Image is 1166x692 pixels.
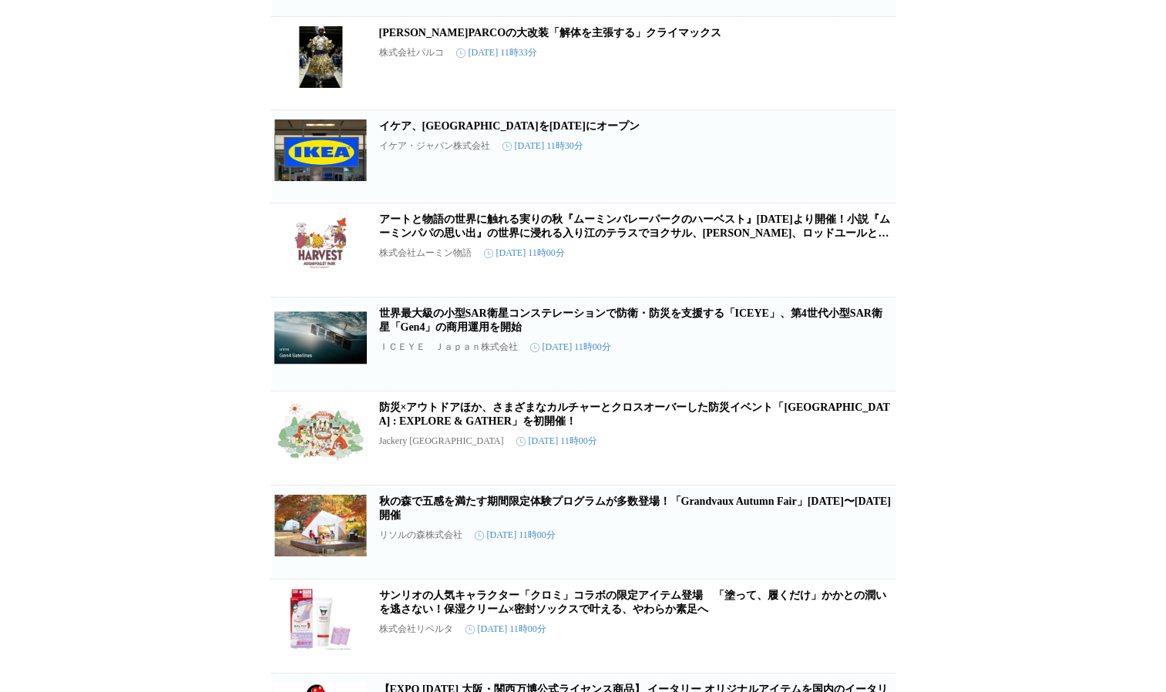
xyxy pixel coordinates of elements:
img: サンリオの人気キャラクター「クロミ」コラボの限定アイテム登場 「塗って、履くだけ」かかとの潤いを逃さない！保湿クリーム×密封ソックスで叶える、やわらか素足へ [274,589,367,650]
time: [DATE] 11時30分 [502,139,583,153]
a: 秋の森で五感を満たす期間限定体験プログラムが多数登場！「Grandvaux Autumn Fair」[DATE]〜[DATE]開催 [379,495,892,521]
img: 世界最大級の小型SAR衛星コンステレーションで防衛・防災を支援する「ICEYE」、第4世代小型SAR衛星「Gen4」の商用運用を開始 [274,307,367,368]
time: [DATE] 11時00分 [475,529,556,542]
a: 世界最大級の小型SAR衛星コンステレーションで防衛・防災を支援する「ICEYE」、第4世代小型SAR衛星「Gen4」の商用運用を開始 [379,307,882,333]
a: 防災×アウトドアほか、さまざまなカルチャーとクロスオーバーした防災イベント「[GEOGRAPHIC_DATA] : EXPLORE & GATHER」を初開催！ [379,401,890,427]
time: [DATE] 11時00分 [465,623,546,636]
p: リソルの森株式会社 [379,529,462,542]
img: アートと物語の世界に触れる実りの秋『ムーミンバレーパークのハーベスト』9/27（土）より開催！小説『ムーミンパパの思い出』の世界に浸れる入り江のテラスでヨクサル、フレドリクソン、ロッドユールと会おう！ [274,213,367,274]
a: イケア、[GEOGRAPHIC_DATA]を[DATE]にオープン [379,120,640,132]
p: イケア・ジャパン株式会社 [379,139,490,153]
p: 株式会社パルコ [379,46,444,59]
time: [DATE] 11時33分 [456,46,537,59]
time: [DATE] 11時00分 [484,247,565,260]
p: 株式会社リベルタ [379,623,453,636]
img: 渋谷PARCOの大改装「解体を主張する」クライマックス [274,26,367,88]
time: [DATE] 11時00分 [516,435,597,448]
img: イケア、IKEA広島を2025年10月2日（木）にオープン [274,119,367,181]
p: ＩＣＥＹＥ Ｊａｐａｎ株式会社 [379,341,518,354]
p: Jackery [GEOGRAPHIC_DATA] [379,435,504,447]
img: 秋の森で五感を満たす期間限定体験プログラムが多数登場！「Grandvaux Autumn Fair」9月16日（火）〜11月30日（日）開催 [274,495,367,556]
a: サンリオの人気キャラクター「クロミ」コラボの限定アイテム登場 「塗って、履くだけ」かかとの潤いを逃さない！保湿クリーム×密封ソックスで叶える、やわらか素足へ [379,590,886,615]
a: [PERSON_NAME]PARCOの大改装「解体を主張する」クライマックス [379,27,722,39]
time: [DATE] 11時00分 [530,341,611,354]
a: アートと物語の世界に触れる実りの秋『ムーミンバレーパークのハーベスト』[DATE]より開催！小説『ムーミンパパの思い出』の世界に浸れる入り江のテラスでヨクサル、[PERSON_NAME]、ロッド... [379,213,890,253]
img: 防災×アウトドアほか、さまざまなカルチャーとクロスオーバーした防災イベント「Jackery PLAY PARK : EXPLORE & GATHER」を初開催！ [274,401,367,462]
p: 株式会社ムーミン物語 [379,247,472,260]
